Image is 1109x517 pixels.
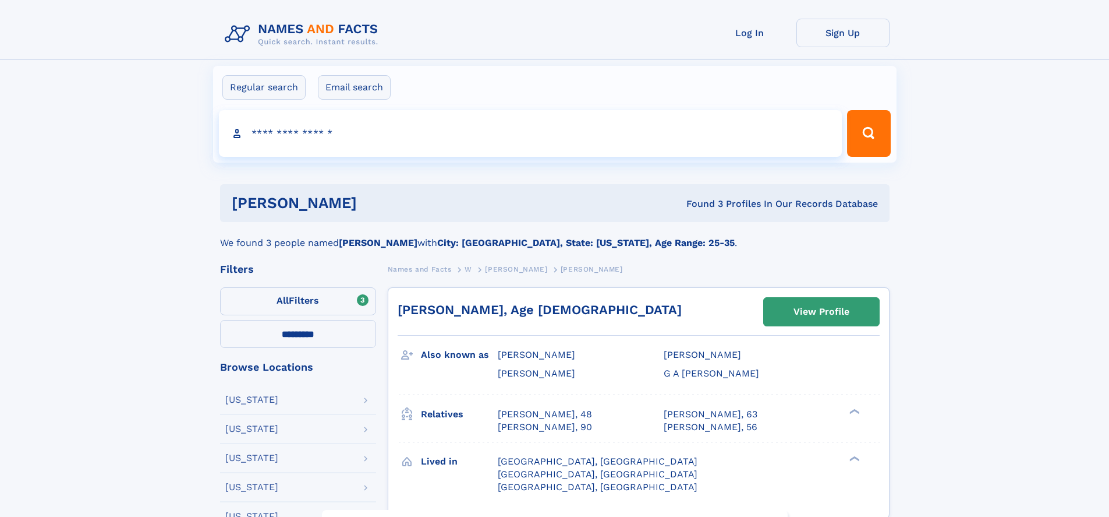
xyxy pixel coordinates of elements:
[796,19,890,47] a: Sign Up
[232,196,522,210] h1: [PERSON_NAME]
[398,303,682,317] a: [PERSON_NAME], Age [DEMOGRAPHIC_DATA]
[664,349,741,360] span: [PERSON_NAME]
[498,349,575,360] span: [PERSON_NAME]
[437,237,735,248] b: City: [GEOGRAPHIC_DATA], State: [US_STATE], Age Range: 25-35
[561,265,623,273] span: [PERSON_NAME]
[225,453,278,463] div: [US_STATE]
[522,198,878,210] div: Found 3 Profiles In Our Records Database
[219,110,842,157] input: search input
[498,421,592,434] a: [PERSON_NAME], 90
[465,262,472,276] a: W
[220,287,376,315] label: Filters
[764,298,879,326] a: View Profile
[498,368,575,379] span: [PERSON_NAME]
[421,345,498,365] h3: Also known as
[498,408,592,421] a: [PERSON_NAME], 48
[664,408,757,421] a: [PERSON_NAME], 63
[498,469,697,480] span: [GEOGRAPHIC_DATA], [GEOGRAPHIC_DATA]
[498,456,697,467] span: [GEOGRAPHIC_DATA], [GEOGRAPHIC_DATA]
[225,395,278,405] div: [US_STATE]
[225,483,278,492] div: [US_STATE]
[220,264,376,275] div: Filters
[421,405,498,424] h3: Relatives
[846,407,860,415] div: ❯
[498,481,697,493] span: [GEOGRAPHIC_DATA], [GEOGRAPHIC_DATA]
[485,265,547,273] span: [PERSON_NAME]
[703,19,796,47] a: Log In
[318,75,391,100] label: Email search
[793,298,849,325] div: View Profile
[846,455,860,462] div: ❯
[664,368,759,379] span: G A [PERSON_NAME]
[465,265,472,273] span: W
[847,110,890,157] button: Search Button
[664,421,757,434] a: [PERSON_NAME], 56
[388,262,452,276] a: Names and Facts
[220,222,890,250] div: We found 3 people named with .
[220,362,376,372] div: Browse Locations
[222,75,306,100] label: Regular search
[220,19,388,50] img: Logo Names and Facts
[277,295,289,306] span: All
[225,424,278,434] div: [US_STATE]
[421,452,498,472] h3: Lived in
[485,262,547,276] a: [PERSON_NAME]
[339,237,417,248] b: [PERSON_NAME]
